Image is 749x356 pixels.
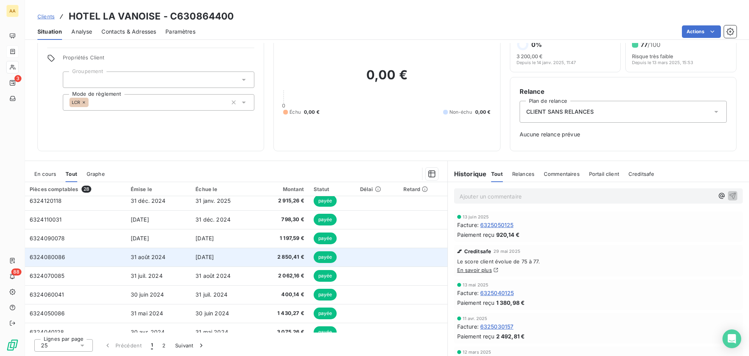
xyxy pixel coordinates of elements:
[195,186,251,192] div: Échue le
[261,234,304,242] span: 1 197,59 €
[69,76,76,83] input: Ajouter une valeur
[261,309,304,317] span: 1 430,27 €
[314,214,337,225] span: payée
[99,337,146,354] button: Précédent
[463,215,489,219] span: 13 juin 2025
[544,171,580,177] span: Commentaires
[261,272,304,280] span: 2 062,16 €
[158,337,170,354] button: 2
[512,171,534,177] span: Relances
[314,186,351,192] div: Statut
[314,251,337,263] span: payée
[632,53,673,59] span: Risque très faible
[6,77,18,89] a: 3
[66,171,77,177] span: Tout
[463,316,488,321] span: 11 avr. 2025
[37,13,55,20] a: Clients
[449,109,472,116] span: Non-échu
[87,171,105,177] span: Graphe
[261,291,304,299] span: 400,14 €
[463,283,489,287] span: 13 mai 2025
[30,216,62,223] span: 6324110031
[131,291,164,298] span: 30 juin 2024
[30,291,64,298] span: 6324060041
[520,87,727,96] h6: Relance
[457,258,740,265] span: Le score client évolue de 75 à 77.
[195,197,231,204] span: 31 janv. 2025
[131,216,149,223] span: [DATE]
[480,289,514,297] span: 6325040125
[526,108,594,116] span: CLIENT SANS RELANCES
[632,60,693,65] span: Depuis le 13 mars 2025, 15:53
[628,171,655,177] span: Creditsafe
[30,272,65,279] span: 6324070085
[89,99,95,106] input: Ajouter une valeur
[30,329,64,335] span: 6324040128
[531,41,542,48] h6: 0 %
[6,339,19,351] img: Logo LeanPay
[131,197,166,204] span: 31 déc. 2024
[625,22,737,72] button: Score client77/100Risque très faibleDepuis le 13 mars 2025, 15:53
[6,5,19,17] div: AA
[195,272,231,279] span: 31 août 2024
[314,270,337,282] span: payée
[283,67,490,91] h2: 0,00 €
[131,186,186,192] div: Émise le
[464,248,492,254] span: Creditsafe
[510,22,621,72] button: Limite d’encours0%3 200,00 €Depuis le 14 janv. 2025, 11:47
[314,195,337,207] span: payée
[360,186,394,192] div: Délai
[11,268,21,275] span: 88
[589,171,619,177] span: Portail client
[457,221,479,229] span: Facture :
[480,221,514,229] span: 6325050125
[520,131,727,138] span: Aucune relance prévue
[195,329,228,335] span: 31 mai 2024
[71,28,92,36] span: Analyse
[195,235,214,242] span: [DATE]
[195,310,229,317] span: 30 juin 2024
[475,109,491,116] span: 0,00 €
[641,41,660,48] h6: 77
[82,186,91,193] span: 28
[457,289,479,297] span: Facture :
[493,249,520,254] span: 29 mai 2025
[496,231,520,239] span: 920,14 €
[170,337,210,354] button: Suivant
[131,310,163,317] span: 31 mai 2024
[37,28,62,36] span: Situation
[403,186,443,192] div: Retard
[30,197,62,204] span: 6324120118
[72,100,80,105] span: LCR
[63,54,254,65] span: Propriétés Client
[496,332,525,340] span: 2 492,81 €
[195,291,227,298] span: 31 juil. 2024
[457,231,495,239] span: Paiement reçu
[289,109,301,116] span: Échu
[457,267,492,273] a: En savoir plus
[496,299,525,307] span: 1 380,98 €
[30,235,65,242] span: 6324090078
[448,169,487,179] h6: Historique
[516,53,543,59] span: 3 200,00 €
[101,28,156,36] span: Contacts & Adresses
[457,299,495,307] span: Paiement reçu
[131,272,163,279] span: 31 juil. 2024
[195,216,231,223] span: 31 déc. 2024
[682,25,721,38] button: Actions
[131,235,149,242] span: [DATE]
[261,197,304,205] span: 2 915,26 €
[314,233,337,244] span: payée
[146,337,158,354] button: 1
[261,186,304,192] div: Montant
[165,28,195,36] span: Paramètres
[30,254,66,260] span: 6324080086
[314,289,337,301] span: payée
[491,171,503,177] span: Tout
[480,322,514,331] span: 6325030157
[457,332,495,340] span: Paiement reçu
[282,102,285,109] span: 0
[457,322,479,331] span: Facture :
[314,308,337,319] span: payée
[261,216,304,224] span: 798,30 €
